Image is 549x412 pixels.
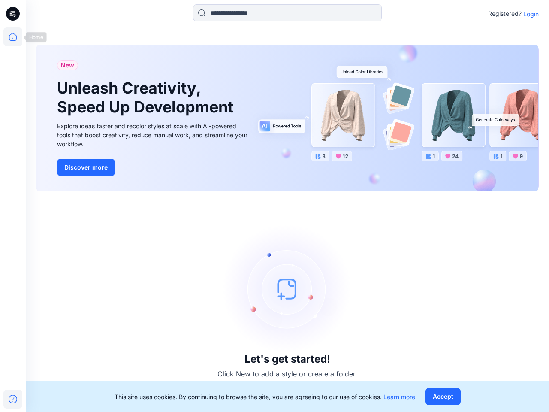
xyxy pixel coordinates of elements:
[383,393,415,400] a: Learn more
[244,353,330,365] h3: Let's get started!
[115,392,415,401] p: This site uses cookies. By continuing to browse the site, you are agreeing to our use of cookies.
[57,121,250,148] div: Explore ideas faster and recolor styles at scale with AI-powered tools that boost creativity, red...
[217,369,357,379] p: Click New to add a style or create a folder.
[57,159,115,176] button: Discover more
[223,224,352,353] img: empty-state-image.svg
[523,9,539,18] p: Login
[488,9,522,19] p: Registered?
[425,388,461,405] button: Accept
[61,60,74,70] span: New
[57,79,237,116] h1: Unleash Creativity, Speed Up Development
[57,159,250,176] a: Discover more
